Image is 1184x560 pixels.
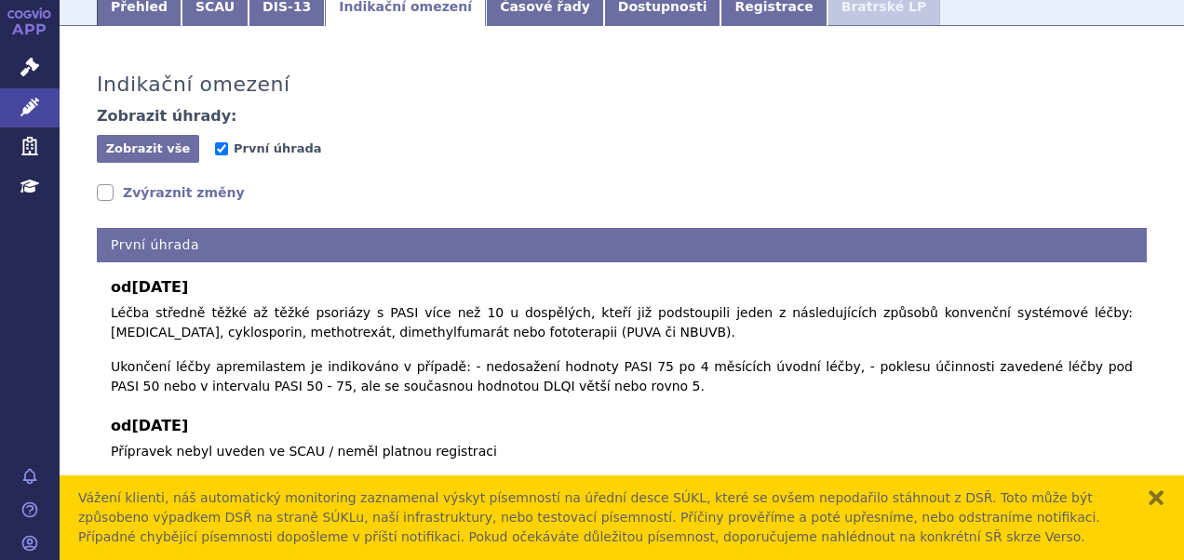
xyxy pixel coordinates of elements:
[111,442,1133,461] p: Přípravek nebyl uveden ve SCAU / neměl platnou registraci
[215,142,228,155] input: První úhrada
[234,141,321,155] span: První úhrada
[1147,488,1165,507] button: zavřít
[111,276,1133,299] b: od
[111,415,1133,437] b: od
[131,278,188,296] span: [DATE]
[131,417,188,434] span: [DATE]
[78,488,1128,547] div: Vážení klienti, náš automatický monitoring zaznamenal výskyt písemností na úřední desce SÚKL, kte...
[97,183,245,202] a: Zvýraznit změny
[111,303,1133,396] p: Léčba středně těžké až těžké psoriázy s PASI více než 10 u dospělých, kteří již podstoupili jeden...
[106,141,191,155] span: Zobrazit vše
[97,228,1147,262] h4: První úhrada
[97,107,237,126] h4: Zobrazit úhrady:
[97,73,290,97] h3: Indikační omezení
[97,135,199,163] button: Zobrazit vše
